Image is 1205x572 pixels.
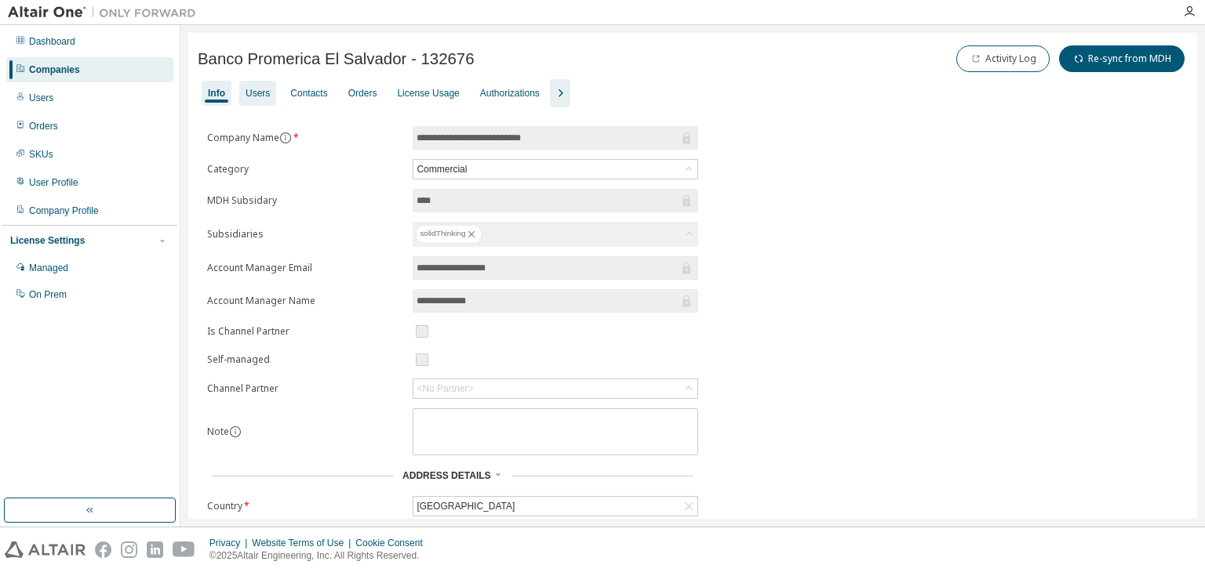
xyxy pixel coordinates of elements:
[480,87,540,100] div: Authorizations
[207,353,403,366] label: Self-managed
[29,262,68,274] div: Managed
[279,132,292,144] button: information
[402,470,490,481] span: Address Details
[348,87,377,100] div: Orders
[252,537,355,549] div: Website Terms of Use
[207,163,403,176] label: Category
[95,541,111,558] img: facebook.svg
[207,500,403,512] label: Country
[207,425,229,438] label: Note
[413,222,698,247] div: solidThinking
[413,497,697,516] div: [GEOGRAPHIC_DATA]
[416,225,482,244] div: solidThinking
[207,132,403,144] label: Company Name
[198,50,475,68] span: Banco Promerica El Salvador - 132676
[956,45,1050,72] button: Activity Log
[229,425,242,438] button: information
[29,120,58,132] div: Orders
[397,87,459,100] div: License Usage
[207,382,403,395] label: Channel Partner
[8,5,204,20] img: Altair One
[413,379,697,398] div: <No Partner>
[207,295,403,307] label: Account Manager Name
[121,541,137,558] img: instagram.svg
[29,205,99,217] div: Company Profile
[5,541,86,558] img: altair_logo.svg
[355,537,431,549] div: Cookie Consent
[207,325,403,338] label: Is Channel Partner
[414,161,469,178] div: Commercial
[29,148,53,161] div: SKUs
[207,228,403,241] label: Subsidiaries
[246,87,270,100] div: Users
[209,537,252,549] div: Privacy
[209,549,432,563] p: © 2025 Altair Engineering, Inc. All Rights Reserved.
[29,92,53,104] div: Users
[10,234,85,247] div: License Settings
[414,498,517,515] div: [GEOGRAPHIC_DATA]
[29,35,75,48] div: Dashboard
[207,194,403,207] label: MDH Subsidary
[1059,45,1185,72] button: Re-sync from MDH
[173,541,195,558] img: youtube.svg
[417,382,473,395] div: <No Partner>
[29,176,78,189] div: User Profile
[147,541,163,558] img: linkedin.svg
[207,262,403,274] label: Account Manager Email
[290,87,327,100] div: Contacts
[29,288,67,301] div: On Prem
[413,160,697,179] div: Commercial
[208,87,225,100] div: Info
[29,63,80,76] div: Companies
